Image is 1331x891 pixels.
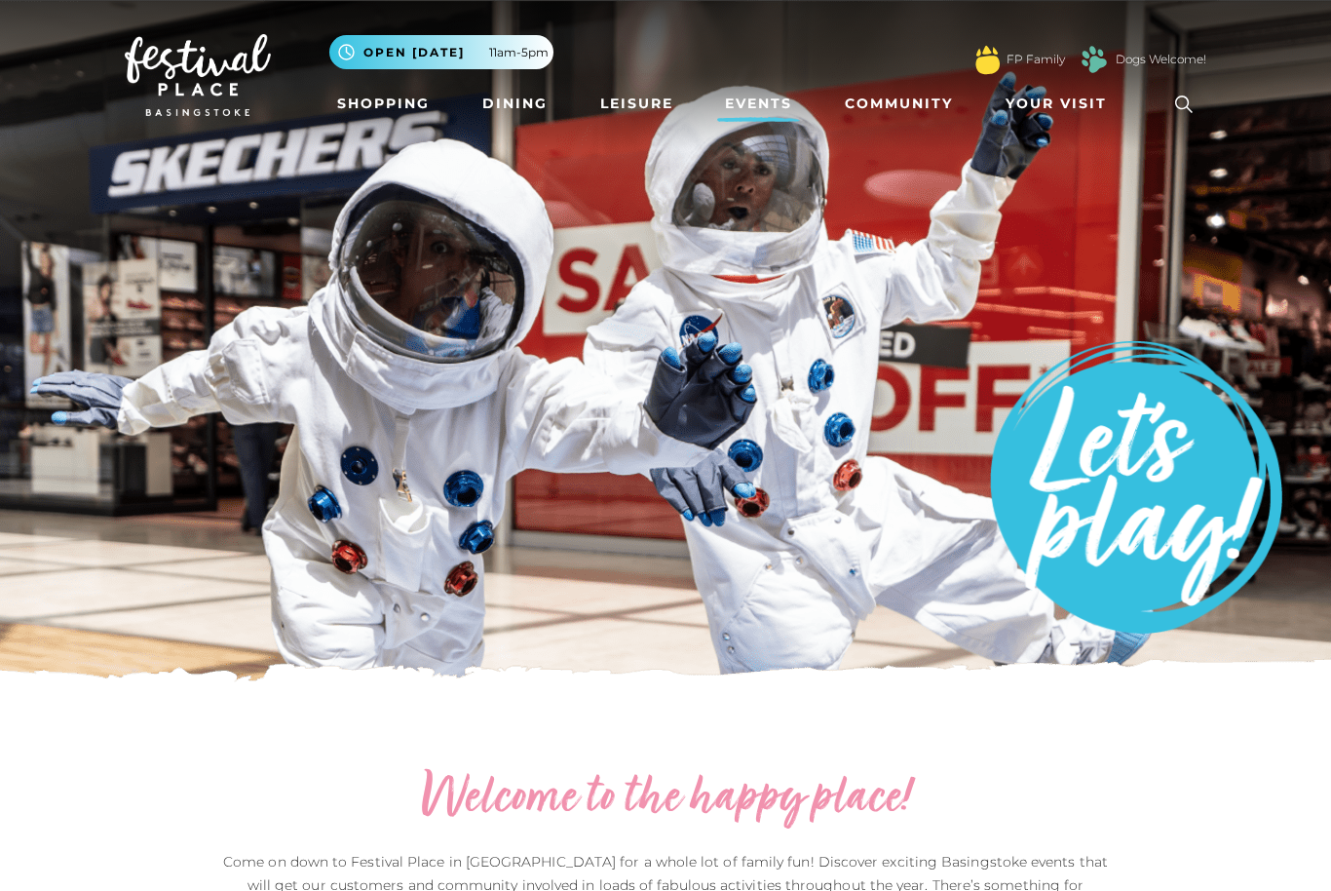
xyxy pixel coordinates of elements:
[475,86,555,122] a: Dining
[217,768,1114,831] h2: Welcome to the happy place!
[489,44,549,61] span: 11am-5pm
[592,86,681,122] a: Leisure
[363,44,465,61] span: Open [DATE]
[837,86,961,122] a: Community
[998,86,1124,122] a: Your Visit
[1006,94,1107,114] span: Your Visit
[329,86,437,122] a: Shopping
[329,35,553,69] button: Open [DATE] 11am-5pm
[125,34,271,116] img: Festival Place Logo
[1007,51,1065,68] a: FP Family
[1116,51,1206,68] a: Dogs Welcome!
[717,86,800,122] a: Events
